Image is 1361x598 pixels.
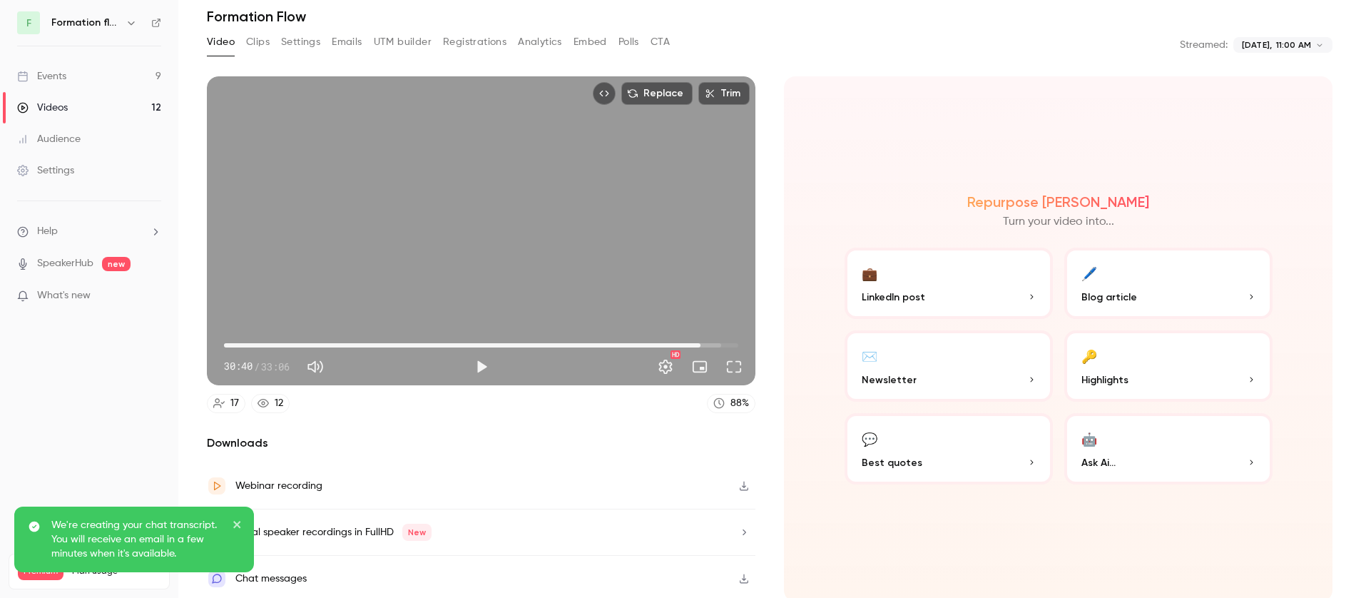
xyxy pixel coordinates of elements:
[233,518,243,535] button: close
[51,16,120,30] h6: Formation flow
[246,31,270,54] button: Clips
[261,359,290,374] span: 33:06
[1276,39,1311,51] span: 11:00 AM
[207,435,755,452] h2: Downloads
[275,396,283,411] div: 12
[144,290,161,303] iframe: Noticeable Trigger
[281,31,320,54] button: Settings
[374,31,432,54] button: UTM builder
[37,256,93,271] a: SpeakerHub
[862,262,877,284] div: 💼
[1081,262,1097,284] div: 🖊️
[845,248,1053,319] button: 💼LinkedIn post
[1064,248,1273,319] button: 🖊️Blog article
[235,477,322,495] div: Webinar recording
[574,31,607,54] button: Embed
[707,394,755,413] a: 88%
[230,396,239,411] div: 17
[862,373,917,387] span: Newsletter
[845,413,1053,485] button: 💬Best quotes
[17,132,81,146] div: Audience
[37,224,58,239] span: Help
[685,353,714,381] button: Turn on miniplayer
[730,396,749,411] div: 88 %
[1064,330,1273,402] button: 🔑Highlights
[254,359,260,374] span: /
[207,31,235,54] button: Video
[207,394,245,413] a: 17
[1081,427,1097,450] div: 🤖
[671,350,680,359] div: HD
[402,524,432,541] span: New
[862,455,922,470] span: Best quotes
[1003,213,1114,230] p: Turn your video into...
[618,31,639,54] button: Polls
[17,101,68,115] div: Videos
[443,31,506,54] button: Registrations
[651,353,680,381] button: Settings
[17,163,74,178] div: Settings
[593,82,616,105] button: Embed video
[17,224,161,239] li: help-dropdown-opener
[1081,290,1137,305] span: Blog article
[224,359,290,374] div: 30:40
[17,69,66,83] div: Events
[621,82,693,105] button: Replace
[845,330,1053,402] button: ✉️Newsletter
[862,427,877,450] div: 💬
[251,394,290,413] a: 12
[1081,455,1116,470] span: Ask Ai...
[235,524,432,541] div: Local speaker recordings in FullHD
[698,82,750,105] button: Trim
[1081,373,1128,387] span: Highlights
[1242,39,1272,51] span: [DATE],
[862,290,925,305] span: LinkedIn post
[518,31,562,54] button: Analytics
[51,518,223,561] p: We're creating your chat transcript. You will receive an email in a few minutes when it's available.
[1180,38,1228,52] p: Streamed:
[720,353,748,381] button: Full screen
[224,359,253,374] span: 30:40
[467,353,496,381] button: Play
[862,345,877,367] div: ✉️
[26,16,31,31] span: F
[37,288,91,303] span: What's new
[1064,413,1273,485] button: 🤖Ask Ai...
[967,193,1149,211] h2: Repurpose [PERSON_NAME]
[332,31,362,54] button: Emails
[301,353,330,381] button: Mute
[1081,345,1097,367] div: 🔑
[207,8,1332,25] h1: Formation Flow
[235,570,307,587] div: Chat messages
[651,31,670,54] button: CTA
[102,257,131,271] span: new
